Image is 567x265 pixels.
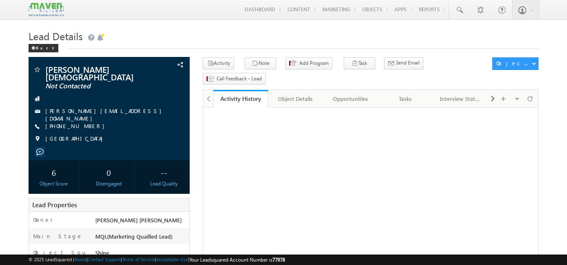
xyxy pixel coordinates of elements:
[156,257,188,262] a: Acceptable Use
[396,59,420,67] span: Send Email
[93,249,190,260] div: Shine
[32,201,77,209] span: Lead Properties
[88,257,121,262] a: Contact Support
[299,59,329,67] span: Add Program
[344,57,375,69] button: Task
[141,165,187,180] div: --
[245,57,276,69] button: Note
[330,94,371,104] div: Opportunities
[213,90,268,108] a: Activity History
[385,94,426,104] div: Tasks
[440,94,481,104] div: Interview Status
[31,165,77,180] div: 6
[45,82,145,90] span: Not Contacted
[86,180,132,188] div: Disengaged
[384,57,423,69] button: Send Email
[45,107,166,122] a: [PERSON_NAME][EMAIL_ADDRESS][DOMAIN_NAME]
[217,75,262,82] span: Call Feedback - Lead
[33,216,53,224] label: Owner
[86,165,132,180] div: 0
[203,73,266,85] button: Call Feedback - Lead
[93,232,190,244] div: MQL(Marketing Quaified Lead)
[29,44,58,52] div: Back
[31,180,77,188] div: Object Score
[203,57,234,69] button: Activity
[45,135,107,143] span: [GEOGRAPHIC_DATA]
[378,90,433,108] a: Tasks
[496,59,532,67] div: Object Actions
[189,257,285,263] span: Your Leadsquared Account Number is
[433,90,488,108] a: Interview Status
[33,249,87,264] label: Object Source
[275,94,316,104] div: Object Details
[141,180,187,188] div: Lead Quality
[45,122,109,131] span: [PHONE_NUMBER]
[29,44,63,51] a: Back
[323,90,378,108] a: Opportunities
[219,95,262,103] div: Activity History
[74,257,86,262] a: About
[285,57,332,69] button: Add Program
[45,65,145,80] span: [PERSON_NAME][DEMOGRAPHIC_DATA]
[272,257,285,263] span: 77978
[29,2,64,17] img: Custom Logo
[33,232,83,240] label: Main Stage
[268,90,323,108] a: Object Details
[95,216,182,224] span: [PERSON_NAME] [PERSON_NAME]
[29,29,83,43] span: Lead Details
[29,256,285,264] span: © 2025 LeadSquared | | | | |
[122,257,155,262] a: Terms of Service
[492,57,538,70] button: Object Actions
